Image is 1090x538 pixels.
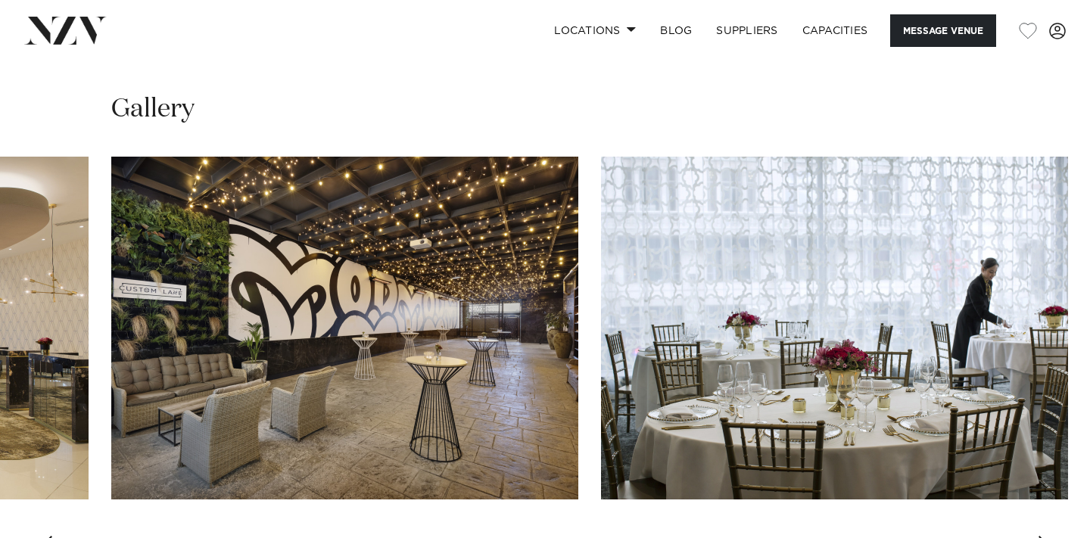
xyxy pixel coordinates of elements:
[111,157,578,499] swiper-slide: 5 / 21
[111,92,195,126] h2: Gallery
[790,14,880,47] a: Capacities
[601,157,1068,499] swiper-slide: 6 / 21
[542,14,648,47] a: Locations
[704,14,789,47] a: SUPPLIERS
[648,14,704,47] a: BLOG
[890,14,996,47] button: Message Venue
[24,17,107,44] img: nzv-logo.png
